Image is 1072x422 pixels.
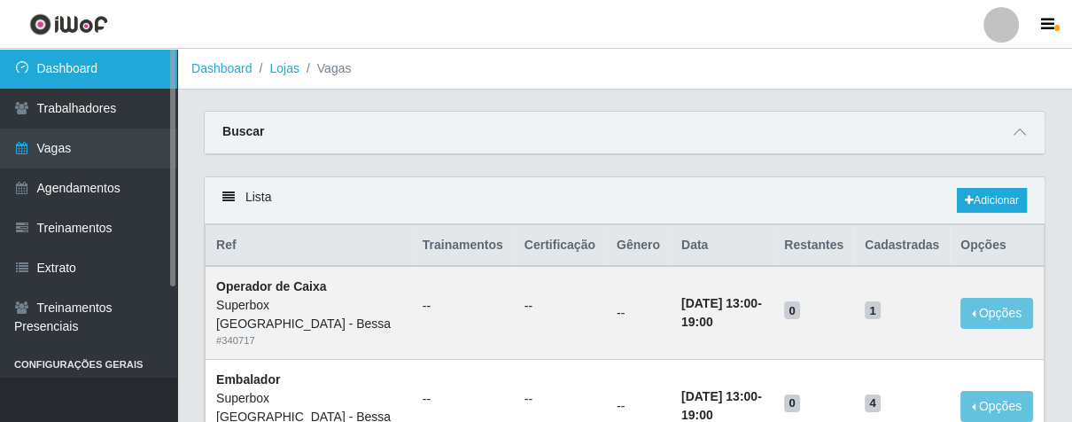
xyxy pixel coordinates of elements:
[950,225,1044,267] th: Opções
[960,298,1033,329] button: Opções
[784,395,800,412] span: 0
[216,372,280,387] strong: Embalador
[423,390,503,409] ul: --
[681,296,757,310] time: [DATE] 13:00
[606,266,671,359] td: --
[524,297,595,316] ul: --
[681,296,762,329] strong: -
[206,225,412,267] th: Ref
[865,301,881,319] span: 1
[423,297,503,316] ul: --
[606,225,671,267] th: Gênero
[205,177,1045,224] div: Lista
[29,13,108,35] img: CoreUI Logo
[865,395,881,412] span: 4
[854,225,950,267] th: Cadastradas
[191,61,252,75] a: Dashboard
[299,59,352,78] li: Vagas
[269,61,299,75] a: Lojas
[524,390,595,409] ul: --
[681,389,762,422] strong: -
[216,333,401,348] div: # 340717
[960,391,1033,422] button: Opções
[514,225,606,267] th: Certificação
[216,296,401,333] div: Superbox [GEOGRAPHIC_DATA] - Bessa
[681,408,713,422] time: 19:00
[222,124,264,138] strong: Buscar
[784,301,800,319] span: 0
[412,225,514,267] th: Trainamentos
[957,188,1027,213] a: Adicionar
[177,49,1072,90] nav: breadcrumb
[671,225,773,267] th: Data
[681,315,713,329] time: 19:00
[773,225,854,267] th: Restantes
[216,279,327,293] strong: Operador de Caixa
[681,389,757,403] time: [DATE] 13:00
